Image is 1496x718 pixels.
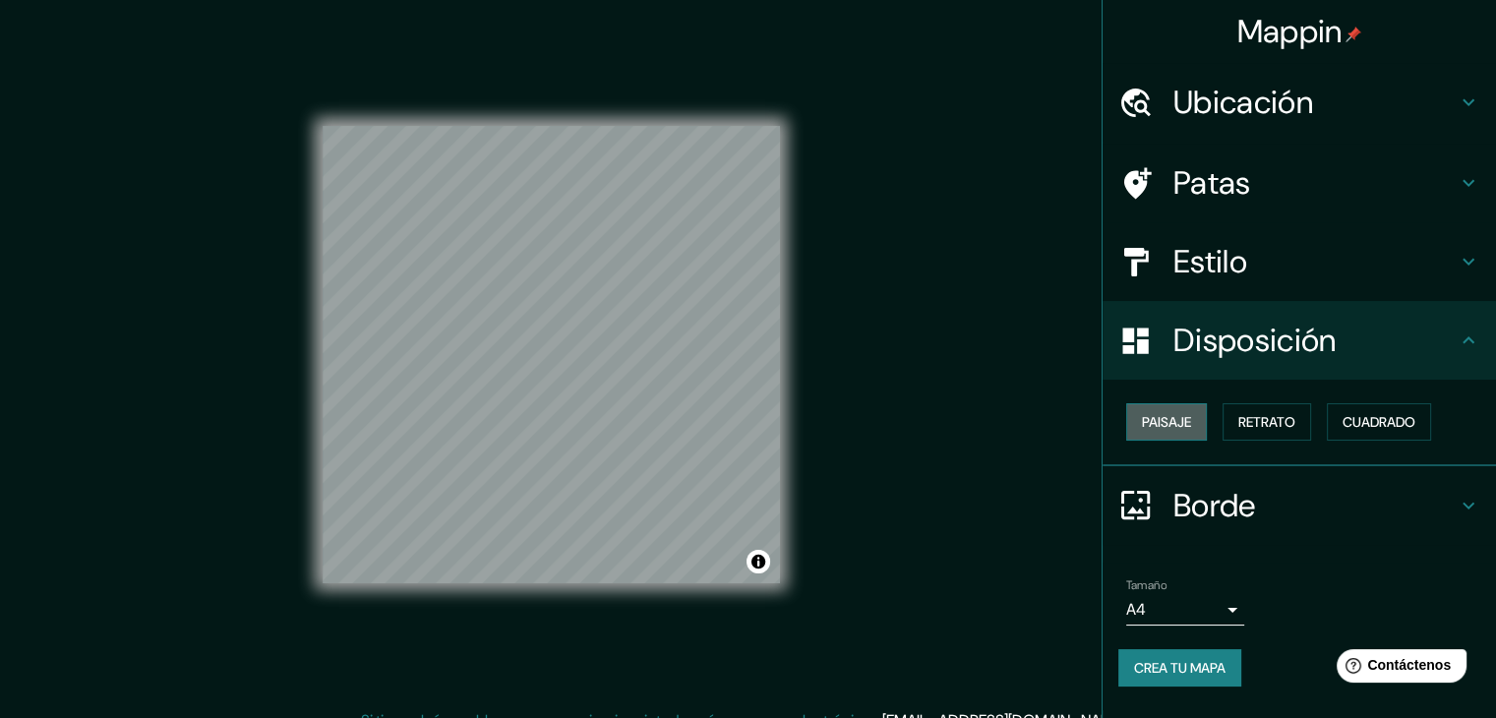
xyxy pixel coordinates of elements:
[1237,11,1343,52] font: Mappin
[1142,413,1191,431] font: Paisaje
[1118,649,1241,687] button: Crea tu mapa
[1103,222,1496,301] div: Estilo
[1103,63,1496,142] div: Ubicación
[1126,594,1244,626] div: A4
[1343,413,1415,431] font: Cuadrado
[1238,413,1295,431] font: Retrato
[1173,162,1251,204] font: Patas
[1173,241,1247,282] font: Estilo
[1103,466,1496,545] div: Borde
[1134,659,1226,677] font: Crea tu mapa
[1346,27,1361,42] img: pin-icon.png
[747,550,770,573] button: Activar o desactivar atribución
[1223,403,1311,441] button: Retrato
[1327,403,1431,441] button: Cuadrado
[1321,641,1474,696] iframe: Lanzador de widgets de ayuda
[1103,301,1496,380] div: Disposición
[1173,320,1336,361] font: Disposición
[1103,144,1496,222] div: Patas
[323,126,780,583] canvas: Mapa
[1173,82,1313,123] font: Ubicación
[1173,485,1256,526] font: Borde
[1126,599,1146,620] font: A4
[1126,577,1167,593] font: Tamaño
[1126,403,1207,441] button: Paisaje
